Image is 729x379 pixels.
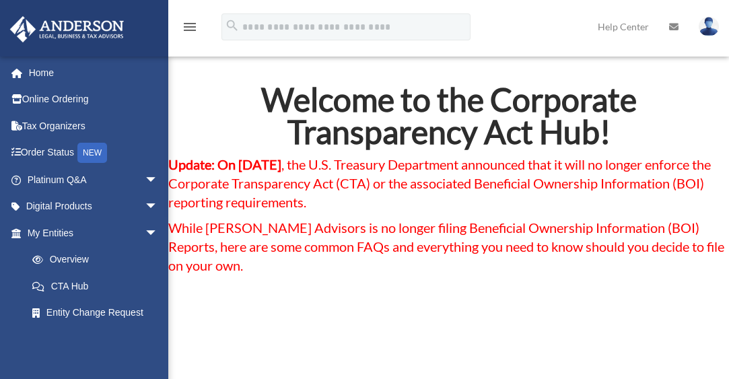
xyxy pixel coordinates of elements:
[9,59,178,86] a: Home
[182,19,198,35] i: menu
[168,156,711,210] span: , the U.S. Treasury Department announced that it will no longer enforce the Corporate Transparenc...
[145,166,172,194] span: arrow_drop_down
[9,193,178,220] a: Digital Productsarrow_drop_down
[19,273,172,300] a: CTA Hub
[145,193,172,221] span: arrow_drop_down
[182,24,198,35] a: menu
[77,143,107,163] div: NEW
[9,139,178,167] a: Order StatusNEW
[145,219,172,247] span: arrow_drop_down
[9,166,178,193] a: Platinum Q&Aarrow_drop_down
[19,246,178,273] a: Overview
[9,219,178,246] a: My Entitiesarrow_drop_down
[168,219,724,273] span: While [PERSON_NAME] Advisors is no longer filing Beneficial Ownership Information (BOI) Reports, ...
[699,17,719,36] img: User Pic
[168,83,729,155] h2: Welcome to the Corporate Transparency Act Hub!
[225,18,240,33] i: search
[6,16,128,42] img: Anderson Advisors Platinum Portal
[9,112,178,139] a: Tax Organizers
[19,300,178,326] a: Entity Change Request
[168,156,281,172] strong: Update: On [DATE]
[19,326,178,353] a: Binder Walkthrough
[9,86,178,113] a: Online Ordering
